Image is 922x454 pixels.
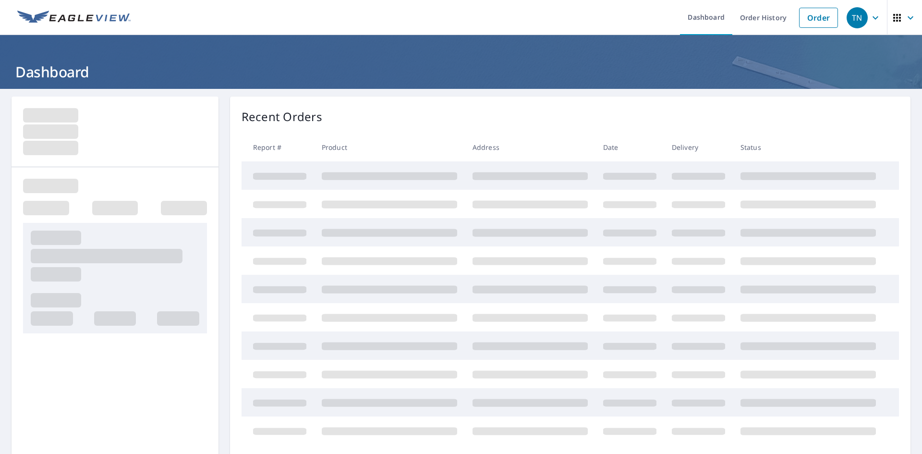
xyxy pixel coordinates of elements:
h1: Dashboard [12,62,910,82]
a: Order [799,8,838,28]
th: Date [595,133,664,161]
p: Recent Orders [242,108,322,125]
th: Delivery [664,133,733,161]
img: EV Logo [17,11,131,25]
th: Product [314,133,465,161]
div: TN [847,7,868,28]
th: Address [465,133,595,161]
th: Report # [242,133,314,161]
th: Status [733,133,884,161]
